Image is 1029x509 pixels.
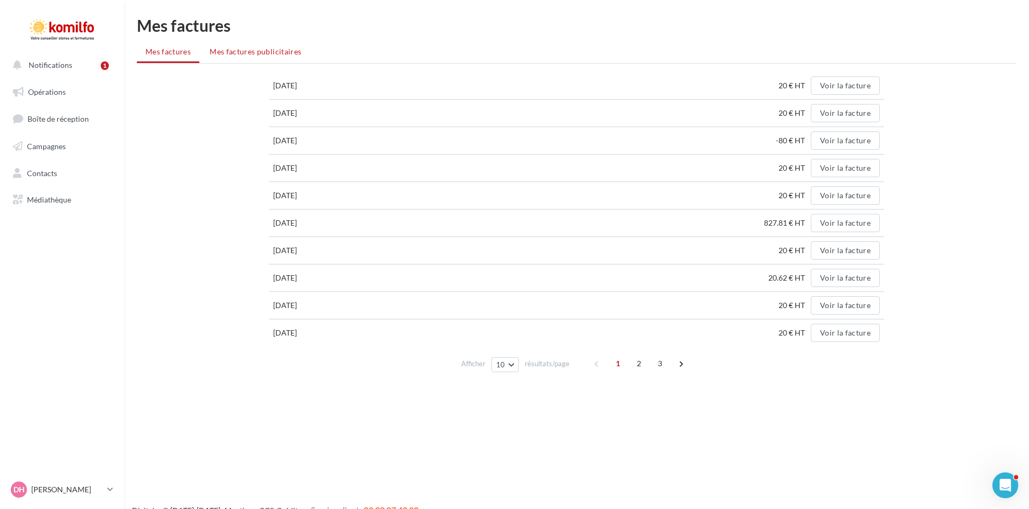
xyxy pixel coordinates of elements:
[811,324,880,342] button: Voir la facture
[6,189,117,211] a: Médiathèque
[778,246,809,255] span: 20 € HT
[811,241,880,260] button: Voir la facture
[9,479,115,500] a: DH [PERSON_NAME]
[269,292,385,319] td: [DATE]
[525,359,569,369] span: résultats/page
[269,319,385,347] td: [DATE]
[6,81,117,103] a: Opérations
[811,296,880,315] button: Voir la facture
[461,359,485,369] span: Afficher
[811,159,880,177] button: Voir la facture
[27,168,57,177] span: Contacts
[778,328,809,337] span: 20 € HT
[630,355,648,372] span: 2
[27,195,71,204] span: Médiathèque
[811,214,880,232] button: Voir la facture
[6,107,117,130] a: Boîte de réception
[6,135,117,158] a: Campagnes
[768,273,809,282] span: 20.62 € HT
[269,210,385,237] td: [DATE]
[269,127,385,155] td: [DATE]
[31,484,103,495] p: [PERSON_NAME]
[778,191,809,200] span: 20 € HT
[27,114,89,123] span: Boîte de réception
[6,162,117,185] a: Contacts
[13,484,25,495] span: DH
[269,72,385,100] td: [DATE]
[811,131,880,150] button: Voir la facture
[29,60,72,69] span: Notifications
[651,355,669,372] span: 3
[811,186,880,205] button: Voir la facture
[269,237,385,264] td: [DATE]
[496,360,505,369] span: 10
[992,472,1018,498] iframe: Intercom live chat
[491,357,519,372] button: 10
[778,108,809,117] span: 20 € HT
[776,136,809,145] span: -80 € HT
[269,182,385,210] td: [DATE]
[778,81,809,90] span: 20 € HT
[269,100,385,127] td: [DATE]
[28,87,66,96] span: Opérations
[6,54,113,76] button: Notifications 1
[27,142,66,151] span: Campagnes
[778,301,809,310] span: 20 € HT
[764,218,809,227] span: 827.81 € HT
[269,264,385,292] td: [DATE]
[269,155,385,182] td: [DATE]
[811,104,880,122] button: Voir la facture
[210,47,301,56] span: Mes factures publicitaires
[609,355,627,372] span: 1
[811,269,880,287] button: Voir la facture
[811,76,880,95] button: Voir la facture
[101,61,109,70] div: 1
[137,17,1016,33] h1: Mes factures
[778,163,809,172] span: 20 € HT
